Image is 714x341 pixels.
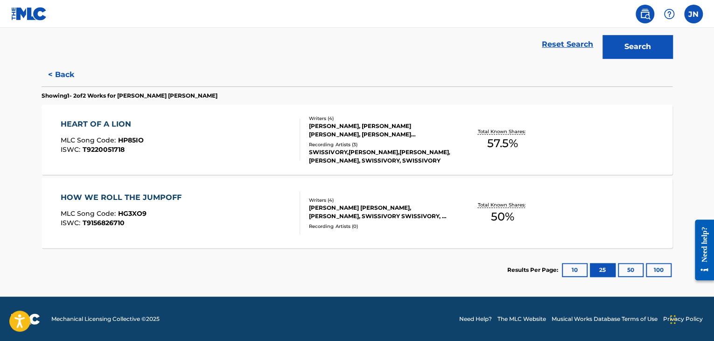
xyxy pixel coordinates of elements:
div: SWISSIVORY,[PERSON_NAME],[PERSON_NAME],[PERSON_NAME], SWISSIVORY, SWISSIVORY [309,148,450,165]
span: ISWC : [61,145,83,154]
div: User Menu [684,5,703,23]
img: search [639,8,651,20]
div: [PERSON_NAME], [PERSON_NAME] [PERSON_NAME], [PERSON_NAME] [PERSON_NAME], SWISSIVORY SWISSIVORY [309,122,450,139]
a: Privacy Policy [663,315,703,323]
a: HEART OF A LIONMLC Song Code:HP85IOISWC:T9220051718Writers (4)[PERSON_NAME], [PERSON_NAME] [PERSO... [42,105,672,175]
p: Total Known Shares: [477,128,527,135]
span: MLC Song Code : [61,136,118,144]
span: ISWC : [61,219,83,227]
div: Writers ( 4 ) [309,197,450,204]
button: 50 [618,263,644,277]
button: Search [602,35,672,58]
button: 10 [562,263,588,277]
div: Recording Artists ( 0 ) [309,223,450,230]
span: HG3XO9 [118,209,147,218]
span: T9156826710 [83,219,125,227]
a: Musical Works Database Terms of Use [552,315,658,323]
img: MLC Logo [11,7,47,21]
iframe: Chat Widget [667,296,714,341]
div: Drag [670,305,676,334]
div: Recording Artists ( 3 ) [309,141,450,148]
p: Showing 1 - 2 of 2 Works for [PERSON_NAME] [PERSON_NAME] [42,92,217,100]
button: 100 [646,263,672,277]
a: HOW WE ROLL THE JUMPOFFMLC Song Code:HG3XO9ISWC:T9156826710Writers (4)[PERSON_NAME] [PERSON_NAME]... [42,178,672,248]
span: HP85IO [118,136,144,144]
span: 57.5 % [487,135,518,152]
span: Mechanical Licensing Collective © 2025 [51,315,160,323]
p: Total Known Shares: [477,201,527,208]
a: The MLC Website [497,315,546,323]
div: HEART OF A LION [61,119,144,130]
img: logo [11,313,40,325]
div: Writers ( 4 ) [309,115,450,122]
span: T9220051718 [83,145,125,154]
img: help [664,8,675,20]
div: HOW WE ROLL THE JUMPOFF [61,192,186,203]
a: Reset Search [537,34,598,55]
span: MLC Song Code : [61,209,118,218]
div: [PERSON_NAME] [PERSON_NAME], [PERSON_NAME], SWISSIVORY SWISSIVORY, C-TRU C-TRU [309,204,450,220]
a: Public Search [636,5,654,23]
button: 25 [590,263,616,277]
p: Results Per Page: [507,266,560,274]
iframe: Resource Center [688,213,714,288]
div: Help [660,5,679,23]
span: 50 % [491,208,514,225]
button: < Back [42,63,98,86]
a: Need Help? [459,315,492,323]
